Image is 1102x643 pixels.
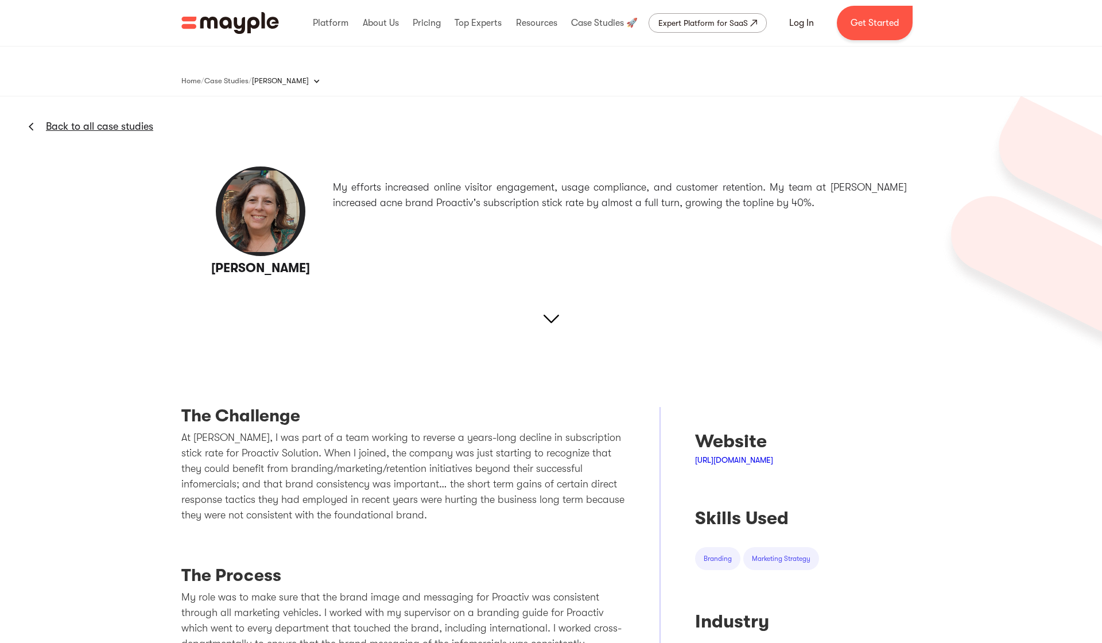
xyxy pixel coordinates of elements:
div: [PERSON_NAME] [252,69,332,92]
a: Back to all case studies [46,119,153,133]
a: Log In [775,9,828,37]
div: Platform [310,5,351,41]
a: Case Studies [204,74,249,88]
div: / [201,75,204,87]
a: home [181,12,279,34]
a: Home [181,74,201,88]
div: Pricing [410,5,444,41]
div: Skills Used [695,507,819,530]
div: Top Experts [452,5,505,41]
a: Get Started [837,6,913,40]
div: [PERSON_NAME] [252,75,309,87]
div: Expert Platform for SaaS [658,16,748,30]
img: Mayple logo [181,12,279,34]
div: Resources [513,5,560,41]
img: Guthy-Renker [215,165,306,257]
div: Industry [695,610,819,633]
div: branding [704,553,732,564]
div: / [249,75,252,87]
p: At [PERSON_NAME], I was part of a team working to reverse a years-long decline in subscription st... [181,430,625,523]
div: marketing strategy [752,553,810,564]
h3: The Process [181,567,625,590]
img: 627a1993d5cd4f4e4d063358_Group%206190.png [937,96,1102,361]
a: Expert Platform for SaaS [649,13,767,33]
div: Website [695,430,819,453]
a: [URL][DOMAIN_NAME] [695,455,773,464]
p: My efforts increased online visitor engagement, usage compliance, and customer retention. My team... [333,180,907,211]
div: About Us [360,5,402,41]
h3: [PERSON_NAME] [196,260,326,277]
h3: The Challenge [181,407,625,430]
